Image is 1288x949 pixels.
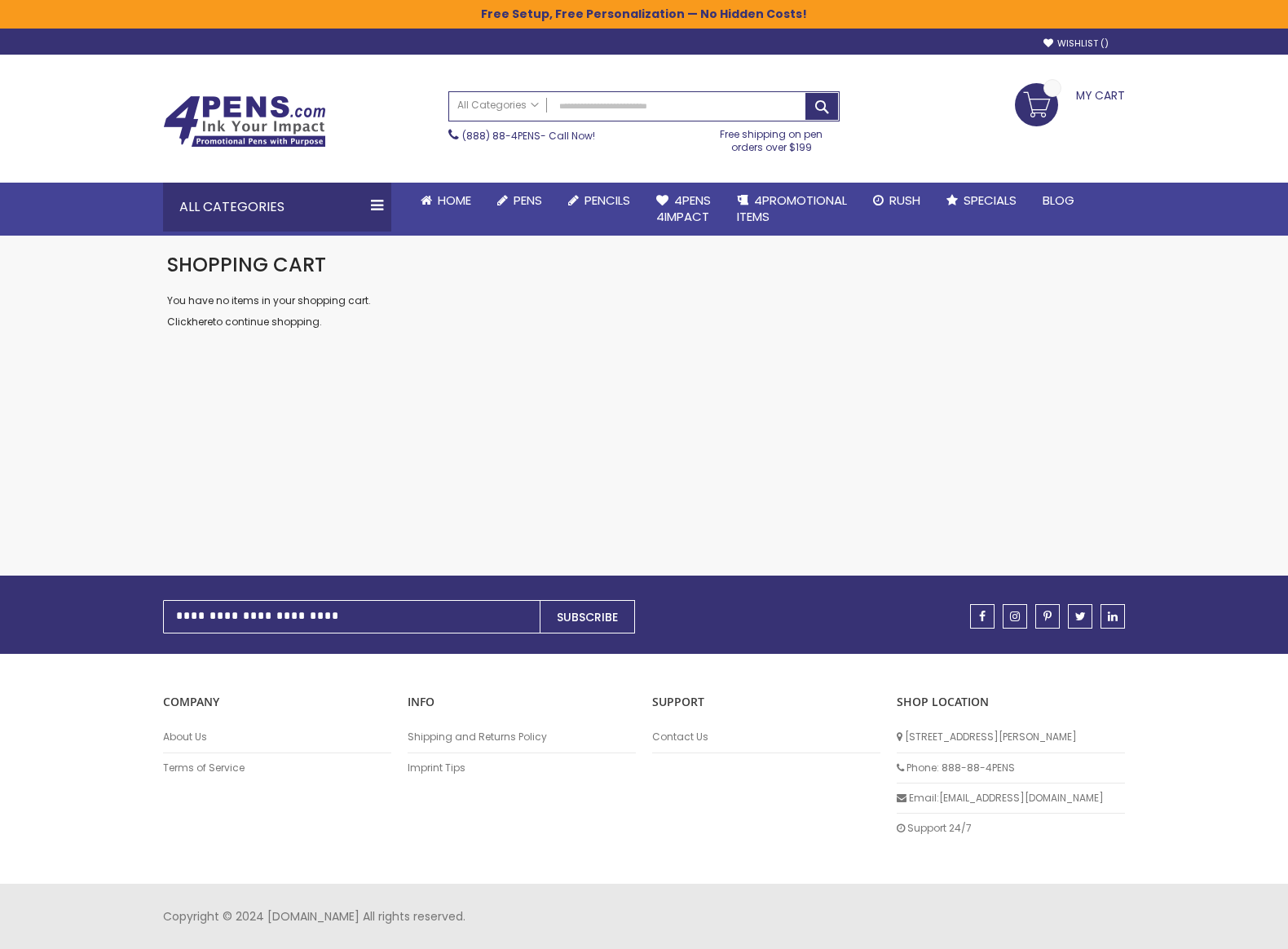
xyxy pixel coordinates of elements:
[1003,604,1027,629] a: instagram
[860,183,933,218] a: Rush
[163,908,465,925] span: Copyright © 2024 [DOMAIN_NAME] All rights reserved.
[1101,604,1125,629] a: linkedin
[163,731,391,744] a: About Us
[652,731,880,744] a: Contact Us
[555,183,643,218] a: Pencils
[1010,611,1020,622] span: instagram
[1108,611,1118,622] span: linkedin
[462,129,540,143] a: (888) 88-4PENS
[163,695,391,710] p: COMPANY
[897,814,1125,843] li: Support 24/7
[652,695,880,710] p: Support
[897,722,1125,753] li: [STREET_ADDRESS][PERSON_NAME]
[704,121,840,154] div: Free shipping on pen orders over $199
[656,192,711,225] span: 4Pens 4impact
[737,192,847,225] span: 4PROMOTIONAL ITEMS
[484,183,555,218] a: Pens
[979,611,986,622] span: facebook
[457,99,539,112] span: All Categories
[167,251,326,278] span: Shopping Cart
[1035,604,1060,629] a: pinterest
[540,600,635,633] button: Subscribe
[584,192,630,209] span: Pencils
[449,92,547,119] a: All Categories
[408,695,636,710] p: INFO
[167,316,1121,329] p: Click to continue shopping.
[897,695,1125,710] p: SHOP LOCATION
[438,192,471,209] span: Home
[970,604,995,629] a: facebook
[514,192,542,209] span: Pens
[192,315,213,329] a: here
[897,753,1125,783] li: Phone: 888-88-4PENS
[1043,611,1052,622] span: pinterest
[408,183,484,218] a: Home
[163,95,326,148] img: 4Pens Custom Pens and Promotional Products
[1043,192,1074,209] span: Blog
[163,183,391,232] div: All Categories
[167,294,1121,307] p: You have no items in your shopping cart.
[1030,183,1087,218] a: Blog
[557,609,618,625] span: Subscribe
[1075,611,1086,622] span: twitter
[897,783,1125,814] li: Email: [EMAIL_ADDRESS][DOMAIN_NAME]
[889,192,920,209] span: Rush
[1068,604,1092,629] a: twitter
[1043,38,1109,50] a: Wishlist
[408,731,636,744] a: Shipping and Returns Policy
[933,183,1030,218] a: Specials
[724,183,860,236] a: 4PROMOTIONALITEMS
[163,761,391,775] a: Terms of Service
[408,761,636,775] a: Imprint Tips
[643,183,724,236] a: 4Pens4impact
[964,192,1017,209] span: Specials
[462,129,595,143] span: - Call Now!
